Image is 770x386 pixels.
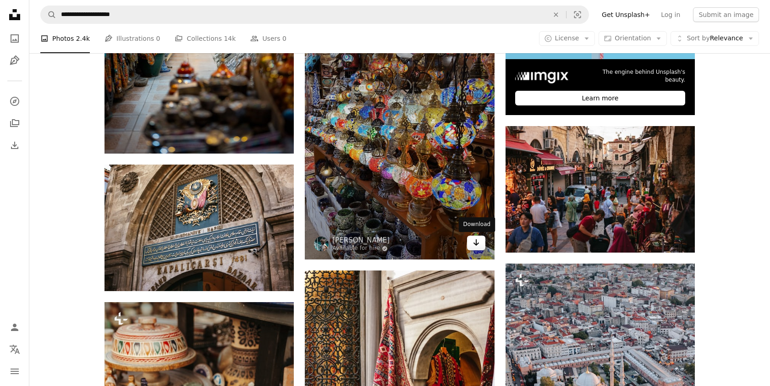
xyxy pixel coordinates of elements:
button: Clear [546,6,566,23]
button: Menu [5,362,24,380]
button: Submit an image [693,7,759,22]
a: [PERSON_NAME] [332,236,390,245]
button: Search Unsplash [41,6,56,23]
span: Sort by [687,34,709,42]
img: Go to Sara Darcaj's profile [314,237,329,251]
span: 14k [224,33,236,44]
span: The engine behind Unsplash's beauty. [581,68,685,84]
img: a crowd of people walking through a busy street [506,126,695,252]
a: Log in [655,7,686,22]
a: Log in / Sign up [5,318,24,336]
a: Get Unsplash+ [596,7,655,22]
span: Relevance [687,34,743,43]
button: Sort byRelevance [671,31,759,46]
span: 0 [282,33,286,44]
a: Collections 14k [175,24,236,53]
a: Collections [5,114,24,132]
div: Download [459,217,495,232]
span: 0 [156,33,160,44]
button: Orientation [599,31,667,46]
a: Available for hire [332,245,390,252]
a: Download History [5,136,24,154]
div: Learn more [515,91,685,105]
a: a sign on the side of a building [104,224,294,232]
a: Illustrations [5,51,24,70]
a: Users 0 [250,24,286,53]
form: Find visuals sitewide [40,6,589,24]
a: Explore [5,92,24,110]
span: License [555,34,579,42]
a: Download [467,236,485,250]
button: License [539,31,595,46]
a: Photos [5,29,24,48]
img: a sign on the side of a building [104,165,294,291]
button: Language [5,340,24,358]
a: A store filled with lots of different colored vases [305,129,494,137]
img: A store filled with lots of different colored vases [305,7,494,259]
a: Home — Unsplash [5,6,24,26]
a: Illustrations 0 [104,24,160,53]
button: Visual search [566,6,588,23]
span: Orientation [615,34,651,42]
img: file-1738246957937-1ee55d8b7970 [515,69,568,83]
a: a crowd of people walking through a busy street [506,185,695,193]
